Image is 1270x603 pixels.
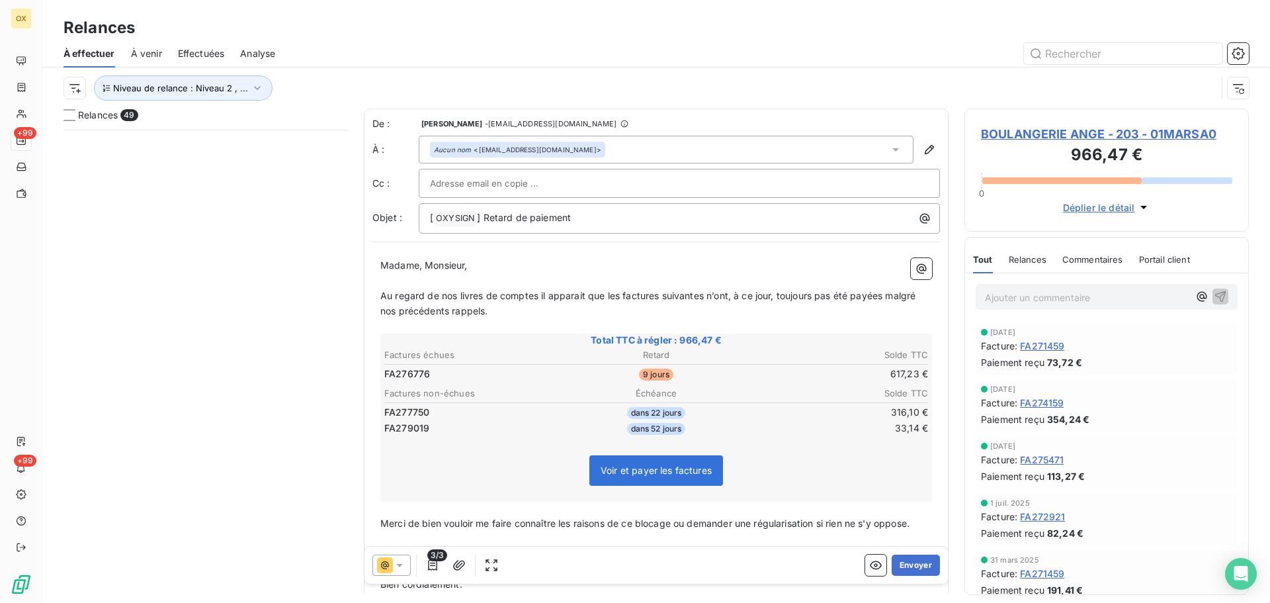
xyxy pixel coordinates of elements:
[384,421,564,436] td: FA279019
[981,412,1044,426] span: Paiement reçu
[384,387,564,400] th: Factures non-échues
[372,212,402,223] span: Objet :
[1063,201,1135,214] span: Déplier le détail
[981,143,1232,169] h3: 966,47 €
[382,334,930,347] span: Total TTC à régler : 966,47 €
[1062,254,1123,265] span: Commentaires
[748,367,929,381] td: 617,23 €
[427,549,447,561] span: 3/3
[981,567,1017,580] span: Facture :
[11,574,32,595] img: Logo LeanPay
[240,47,275,60] span: Analyse
[748,387,929,400] th: Solde TTC
[94,75,273,101] button: Niveau de relance : Niveau 2 , ...
[1047,355,1082,369] span: 73,72 €
[11,8,32,29] div: OX
[1020,396,1064,410] span: FA274159
[990,556,1039,564] span: 31 mars 2025
[627,407,686,419] span: dans 22 jours
[372,177,419,190] label: Cc :
[979,188,984,199] span: 0
[1139,254,1190,265] span: Portail client
[748,405,929,420] td: 316,10 €
[434,145,601,154] div: <[EMAIL_ADDRESS][DOMAIN_NAME]>
[892,555,940,576] button: Envoyer
[131,47,162,60] span: À venir
[981,396,1017,410] span: Facture :
[1024,43,1222,64] input: Rechercher
[601,465,712,476] span: Voir et payer les factures
[477,212,571,223] span: ] Retard de paiement
[1047,469,1085,483] span: 113,27 €
[981,125,1232,143] span: BOULANGERIE ANGE - 203 - 01MARSA0
[566,348,746,362] th: Retard
[981,355,1044,369] span: Paiement reçu
[1020,510,1065,524] span: FA272921
[421,120,482,128] span: [PERSON_NAME]
[1009,254,1046,265] span: Relances
[748,348,929,362] th: Solde TTC
[384,405,564,420] td: FA277750
[990,442,1015,450] span: [DATE]
[990,499,1030,507] span: 1 juil. 2025
[639,369,673,381] span: 9 jours
[384,367,430,381] span: FA276776
[973,254,993,265] span: Tout
[485,120,616,128] span: - [EMAIL_ADDRESS][DOMAIN_NAME]
[981,469,1044,483] span: Paiement reçu
[430,212,433,223] span: [
[430,173,572,193] input: Adresse email en copie ...
[981,453,1017,467] span: Facture :
[981,526,1044,540] span: Paiement reçu
[981,583,1044,597] span: Paiement reçu
[63,16,135,40] h3: Relances
[384,348,564,362] th: Factures échues
[14,455,36,467] span: +99
[113,83,248,93] span: Niveau de relance : Niveau 2 , ...
[1020,339,1064,353] span: FA271459
[380,290,918,316] span: Au regard de nos livres de comptes il apparait que les factures suivantes n’ont, à ce jour, toujo...
[990,328,1015,336] span: [DATE]
[434,145,471,154] em: Aucun nom
[14,127,36,139] span: +99
[981,339,1017,353] span: Facture :
[78,109,118,122] span: Relances
[1047,526,1083,540] span: 82,24 €
[380,518,910,529] span: Merci de bien vouloir me faire connaître les raisons de ce blocage ou demander une régularisation...
[990,385,1015,393] span: [DATE]
[566,387,746,400] th: Échéance
[1225,558,1257,590] div: Open Intercom Messenger
[1047,412,1089,426] span: 354,24 €
[981,510,1017,524] span: Facture :
[372,143,419,156] label: À :
[120,109,138,121] span: 49
[63,130,348,603] div: grid
[1047,583,1083,597] span: 191,41 €
[627,423,686,435] span: dans 52 jours
[178,47,225,60] span: Effectuées
[1020,453,1064,467] span: FA275471
[1059,200,1155,215] button: Déplier le détail
[63,47,115,60] span: À effectuer
[380,259,468,271] span: Madame, Monsieur,
[748,421,929,436] td: 33,14 €
[1020,567,1064,580] span: FA271459
[434,211,476,226] span: OXYSIGN
[380,579,462,590] span: Bien cordialement.
[372,117,419,130] span: De :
